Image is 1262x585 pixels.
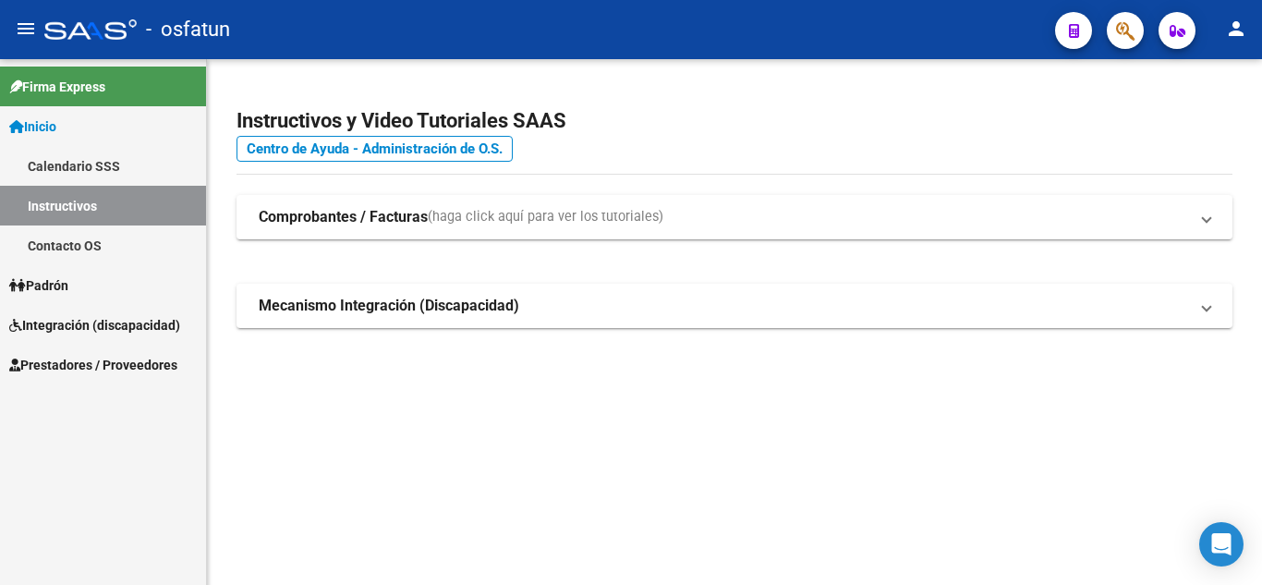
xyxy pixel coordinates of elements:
span: Integración (discapacidad) [9,315,180,335]
a: Centro de Ayuda - Administración de O.S. [237,136,513,162]
h2: Instructivos y Video Tutoriales SAAS [237,104,1232,139]
span: Prestadores / Proveedores [9,355,177,375]
span: Padrón [9,275,68,296]
mat-icon: person [1225,18,1247,40]
span: Inicio [9,116,56,137]
mat-expansion-panel-header: Mecanismo Integración (Discapacidad) [237,284,1232,328]
strong: Comprobantes / Facturas [259,207,428,227]
strong: Mecanismo Integración (Discapacidad) [259,296,519,316]
div: Open Intercom Messenger [1199,522,1244,567]
mat-icon: menu [15,18,37,40]
mat-expansion-panel-header: Comprobantes / Facturas(haga click aquí para ver los tutoriales) [237,195,1232,239]
span: Firma Express [9,77,105,97]
span: (haga click aquí para ver los tutoriales) [428,207,663,227]
span: - osfatun [146,9,230,50]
